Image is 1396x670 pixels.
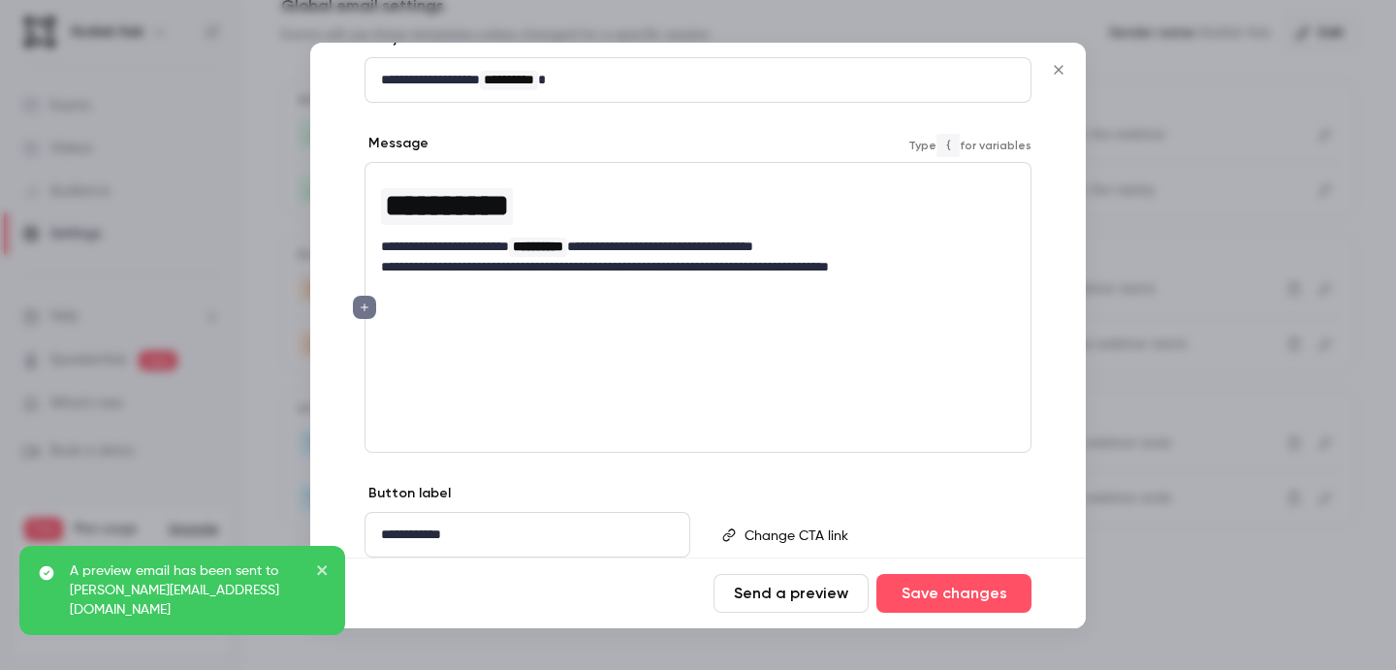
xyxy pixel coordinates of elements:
code: { [936,134,960,157]
button: Send a preview [714,574,869,613]
div: editor [365,513,689,557]
button: close [316,561,330,585]
label: Message [365,134,428,153]
div: editor [737,513,1030,558]
label: Button label [365,484,451,503]
span: Type for variables [908,134,1031,157]
p: A preview email has been sent to [PERSON_NAME][EMAIL_ADDRESS][DOMAIN_NAME] [70,561,302,620]
div: editor [365,58,1031,102]
div: editor [365,163,1031,330]
button: Close [1039,50,1078,89]
button: Save changes [876,574,1031,613]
